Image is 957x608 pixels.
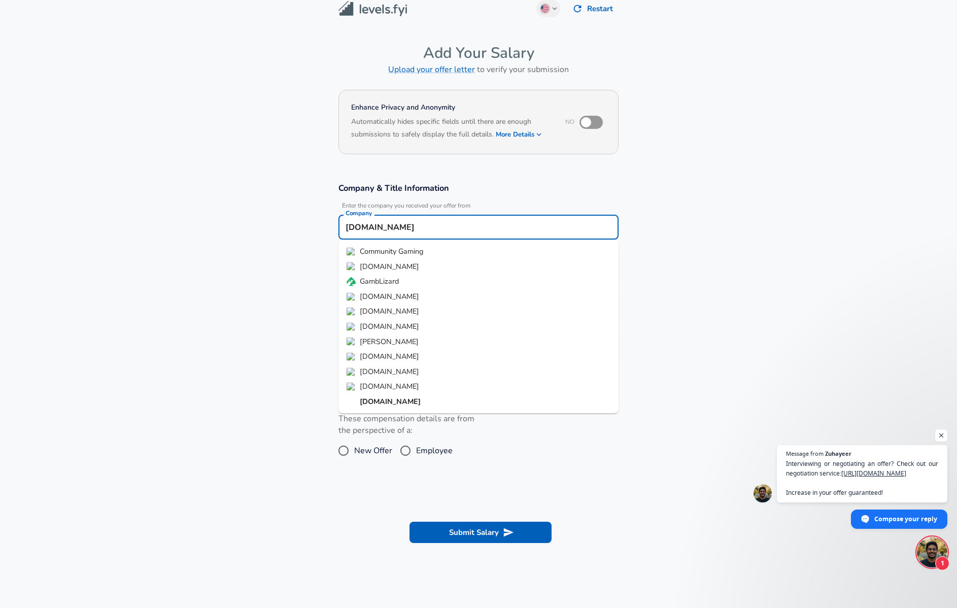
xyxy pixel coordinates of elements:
span: Message from [786,451,824,456]
span: Interviewing or negotiating an offer? Check out our negotiation service: Increase in your offer g... [786,459,938,497]
span: Community Gaming [360,246,423,256]
span: New Offer [354,445,392,457]
span: Employee [416,445,453,457]
span: 1 [935,556,949,570]
img: golf.com [347,383,356,391]
span: GambLizard [360,276,399,286]
span: [DOMAIN_NAME] [360,261,419,271]
span: [DOMAIN_NAME] [360,351,419,361]
a: Upload your offer letter [388,64,475,75]
label: Company [346,210,372,216]
img: gatling.io [347,337,356,346]
img: English (US) [541,5,549,13]
button: Submit Salary [409,522,552,543]
img: learning.com [347,353,356,361]
h4: Enhance Privacy and Anonymity [351,103,552,113]
span: [DOMAIN_NAME] [360,321,419,331]
span: Enter the company you received your offer from [338,202,619,210]
img: caring.com [347,262,356,271]
img: Levels.fyi [338,1,407,17]
span: [DOMAIN_NAME] [360,306,419,316]
strong: [DOMAIN_NAME] [360,396,421,407]
img: publishing.com [347,292,356,300]
img: guru.com [347,367,356,376]
span: [DOMAIN_NAME] [360,291,419,301]
img: housing.com [347,322,356,330]
span: No [565,118,574,126]
h6: to verify your submission [338,62,619,77]
h4: Add Your Salary [338,44,619,62]
img: booking.com [347,308,356,316]
h6: Automatically hides specific fields until there are enough submissions to safely display the full... [351,116,552,142]
div: Open chat [917,537,947,567]
input: Google [343,219,614,235]
button: More Details [496,127,542,142]
img: gamblizard.webp [347,277,356,286]
img: communitygaming.io [347,247,356,255]
span: [DOMAIN_NAME] [360,381,419,391]
span: Compose your reply [874,510,937,528]
span: [DOMAIN_NAME] [360,366,419,376]
label: These compensation details are from the perspective of a: [338,413,474,436]
span: Zuhayeer [825,451,851,456]
span: [PERSON_NAME] [360,336,419,346]
h3: Company & Title Information [338,182,619,194]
